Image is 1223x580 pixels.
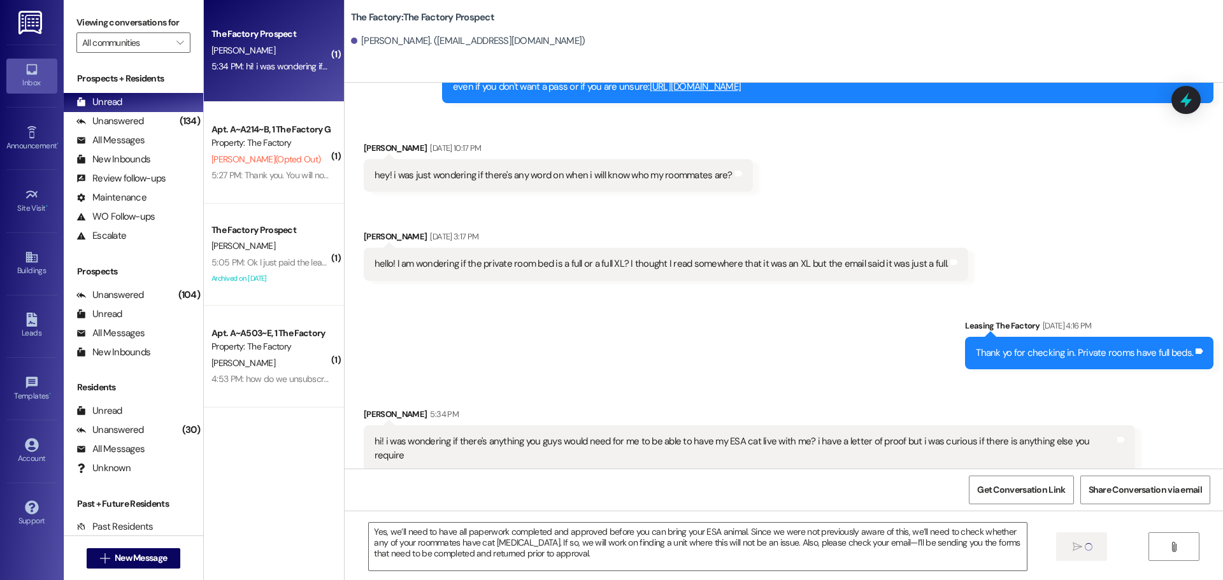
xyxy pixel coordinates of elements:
[427,230,478,243] div: [DATE] 3:17 PM
[364,407,1135,425] div: [PERSON_NAME]
[176,111,203,131] div: (134)
[364,230,968,248] div: [PERSON_NAME]
[351,11,494,24] b: The Factory: The Factory Prospect
[18,11,45,34] img: ResiDesk Logo
[76,134,145,147] div: All Messages
[76,442,145,456] div: All Messages
[211,123,329,136] div: Apt. A~A214~B, 1 The Factory Guarantors
[1080,476,1210,504] button: Share Conversation via email
[1040,319,1092,332] div: [DATE] 4:16 PM
[211,340,329,353] div: Property: The Factory
[76,346,150,359] div: New Inbounds
[211,136,329,150] div: Property: The Factory
[76,153,150,166] div: New Inbounds
[1169,542,1178,552] i: 
[64,265,203,278] div: Prospects
[76,172,166,185] div: Review follow-ups
[76,210,155,223] div: WO Follow-ups
[49,390,51,399] span: •
[76,423,144,437] div: Unanswered
[57,139,59,148] span: •
[211,45,275,56] span: [PERSON_NAME]
[976,346,1193,360] div: Thank yo for checking in. Private rooms have full beds.
[211,153,320,165] span: [PERSON_NAME] (Opted Out)
[351,34,585,48] div: [PERSON_NAME]. ([EMAIL_ADDRESS][DOMAIN_NAME])
[965,319,1213,337] div: Leasing The Factory
[87,548,181,569] button: New Message
[427,407,458,421] div: 5:34 PM
[6,372,57,406] a: Templates •
[969,476,1073,504] button: Get Conversation Link
[115,551,167,565] span: New Message
[364,141,753,159] div: [PERSON_NAME]
[211,169,814,181] div: 5:27 PM: Thank you. You will no longer receive texts from this thread. Please reply with 'UNSTOP'...
[82,32,170,53] input: All communities
[375,257,948,271] div: hello! I am wondering if the private room bed is a full or a full XL? I thought I read somewhere ...
[211,27,329,41] div: The Factory Prospect
[76,327,145,340] div: All Messages
[211,327,329,340] div: Apt. A~A503~E, 1 The Factory
[76,520,154,534] div: Past Residents
[211,357,275,369] span: [PERSON_NAME]
[375,169,733,182] div: hey! i was just wondering if there's any word on when i will know who my roommates are?
[977,483,1065,497] span: Get Conversation Link
[6,434,57,469] a: Account
[1073,542,1082,552] i: 
[6,309,57,343] a: Leads
[76,95,122,109] div: Unread
[176,38,183,48] i: 
[375,435,1115,462] div: hi! i was wondering if there's anything you guys would need for me to be able to have my ESA cat ...
[76,191,147,204] div: Maintenance
[210,271,331,286] div: Archived on [DATE]
[179,420,203,440] div: (30)
[76,229,126,243] div: Escalate
[211,373,369,385] div: 4:53 PM: how do we unsubscribe from this
[64,381,203,394] div: Residents
[211,240,275,251] span: [PERSON_NAME]
[650,80,741,93] a: [URL][DOMAIN_NAME]
[427,141,481,155] div: [DATE] 10:17 PM
[76,462,131,475] div: Unknown
[369,523,1026,570] textarea: Yes, we’ll need to have all paperwork completed and approved before you can bring your ESA animal...
[1089,483,1202,497] span: Share Conversation via email
[76,288,144,302] div: Unanswered
[175,285,203,305] div: (104)
[6,246,57,281] a: Buildings
[64,72,203,85] div: Prospects + Residents
[76,115,144,128] div: Unanswered
[211,257,524,268] div: 5:05 PM: Ok I just paid the lease transfer fee. Did it go through, am I good to go now?
[100,553,110,563] i: 
[6,59,57,93] a: Inbox
[76,13,190,32] label: Viewing conversations for
[76,308,122,321] div: Unread
[211,223,329,237] div: The Factory Prospect
[6,184,57,218] a: Site Visit •
[76,404,122,418] div: Unread
[64,497,203,511] div: Past + Future Residents
[46,202,48,211] span: •
[6,497,57,531] a: Support
[211,60,931,72] div: 5:34 PM: hi! i was wondering if there's anything you guys would need for me to be able to have my...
